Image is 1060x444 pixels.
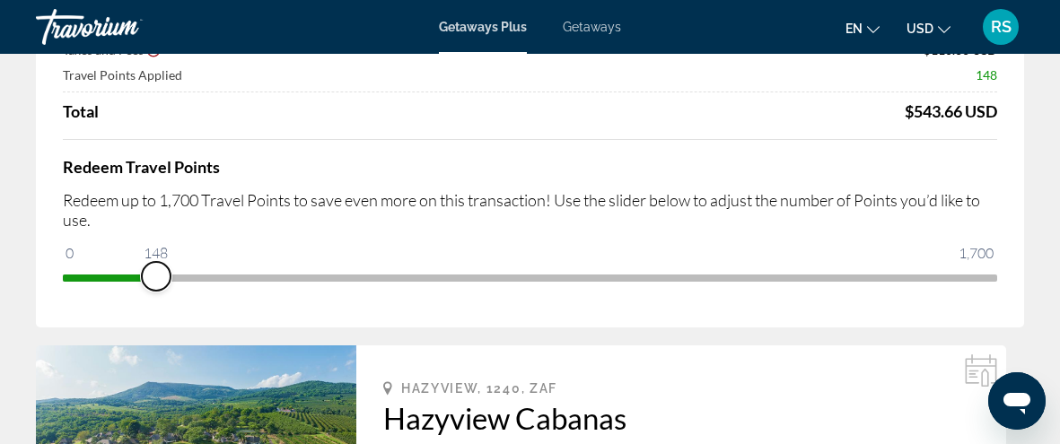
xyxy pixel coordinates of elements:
[988,372,1046,430] iframe: Button to launch messaging window
[401,381,557,396] span: Hazyview, 1240, ZAF
[907,22,933,36] span: USD
[145,41,162,57] button: Show Taxes and Fees disclaimer
[905,101,997,121] div: $543.66 USD
[63,157,997,177] h4: Redeem Travel Points
[63,101,99,121] span: Total
[956,242,996,264] span: 1,700
[976,67,997,83] span: 148
[142,262,171,291] span: ngx-slider
[63,190,997,230] p: Redeem up to 1,700 Travel Points to save even more on this transaction! Use the slider below to a...
[439,20,527,34] a: Getaways Plus
[991,18,1012,36] span: RS
[845,22,863,36] span: en
[563,20,621,34] a: Getaways
[977,8,1024,46] button: User Menu
[907,15,950,41] button: Change currency
[845,15,880,41] button: Change language
[383,400,979,436] a: Hazyview Cabanas
[36,4,215,50] a: Travorium
[63,67,182,83] span: Travel Points Applied
[63,242,76,264] span: 0
[141,242,171,264] span: 148
[63,274,997,278] ngx-slider: ngx-slider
